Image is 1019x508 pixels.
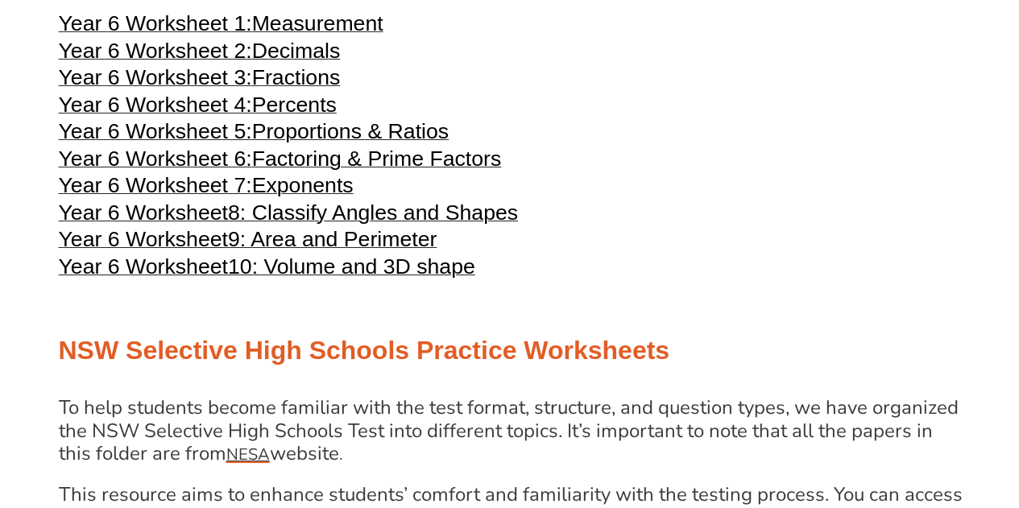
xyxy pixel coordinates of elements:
a: Year 6 Worksheet 1:Measurement [59,19,383,35]
span: NESA [226,444,270,465]
span: Measurement [252,11,383,35]
span: Exponents [252,173,354,197]
span: Year 6 Worksheet [59,200,228,225]
h2: NSW Selective High Schools Practice Worksheets [59,334,961,368]
span: Year 6 Worksheet 2: [59,39,252,63]
a: Year 6 Worksheet 2:Decimals [59,46,341,62]
span: . [339,444,343,465]
span: Fractions [252,65,341,89]
span: Factoring & Prime Factors [252,147,502,171]
a: Year 6 Worksheet8: Classify Angles and Shapes [59,208,519,224]
span: 10: Volume and 3D shape [228,254,475,279]
span: Decimals [252,39,341,63]
a: Year 6 Worksheet 3:Fractions [59,72,341,89]
a: Year 6 Worksheet 6:Factoring & Prime Factors [59,154,502,170]
span: 9: Area and Perimeter [228,227,437,251]
a: Year 6 Worksheet 4:Percents [59,100,337,116]
span: Year 6 Worksheet [59,227,228,251]
a: NESA [226,440,270,466]
span: Year 6 Worksheet [59,254,228,279]
span: Percents [252,93,337,117]
a: Year 6 Worksheet9: Area and Perimeter [59,234,437,250]
span: Year 6 Worksheet 5: [59,119,252,143]
a: Year 6 Worksheet 7:Exponents [59,180,354,196]
a: Year 6 Worksheet 5:Proportions & Ratios [59,126,449,142]
span: 8: Classify Angles and Shapes [228,200,518,225]
span: Year 6 Worksheet 6: [59,147,252,171]
span: Year 6 Worksheet 4: [59,93,252,117]
span: Proportions & Ratios [252,119,449,143]
a: Year 6 Worksheet10: Volume and 3D shape [59,262,475,278]
span: Year 6 Worksheet 3: [59,65,252,89]
span: Year 6 Worksheet 1: [59,11,252,35]
iframe: Chat Widget [751,326,1019,508]
span: Year 6 Worksheet 7: [59,173,252,197]
h4: To help students become familiar with the test format, structure, and question types, we have org... [59,396,963,467]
